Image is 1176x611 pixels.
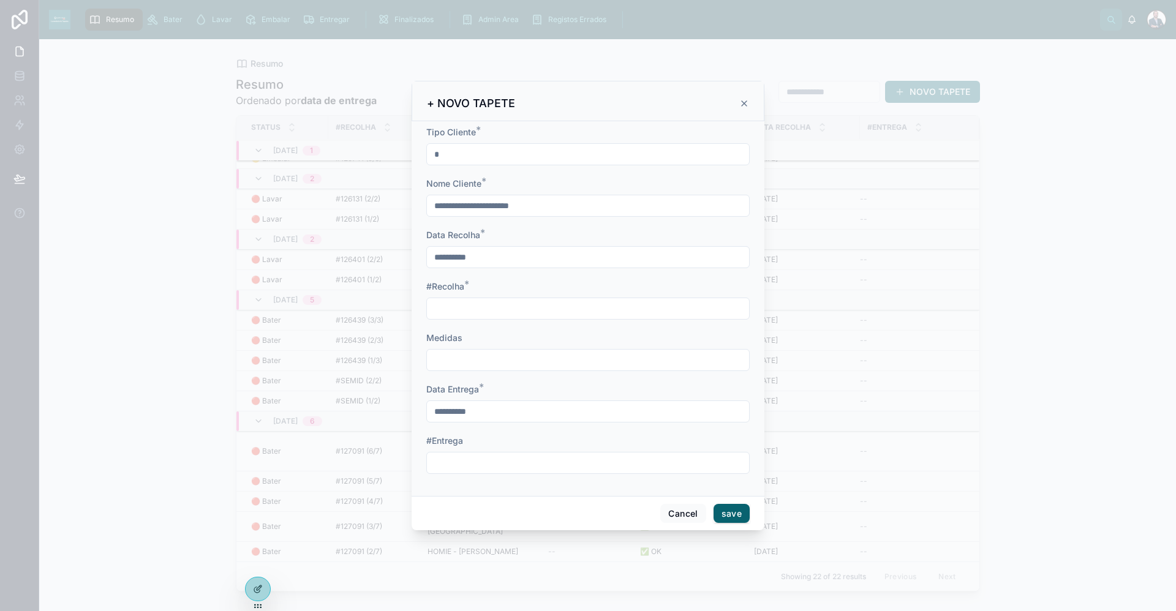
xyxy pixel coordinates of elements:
span: Data Recolha [426,230,480,240]
h3: + NOVO TAPETE [427,96,515,111]
span: Medidas [426,332,462,343]
span: #Recolha [426,281,464,291]
span: Data Entrega [426,384,479,394]
button: Cancel [660,504,706,523]
span: Nome Cliente [426,178,481,189]
span: #Entrega [426,435,463,446]
span: Tipo Cliente [426,127,476,137]
button: save [714,504,750,523]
